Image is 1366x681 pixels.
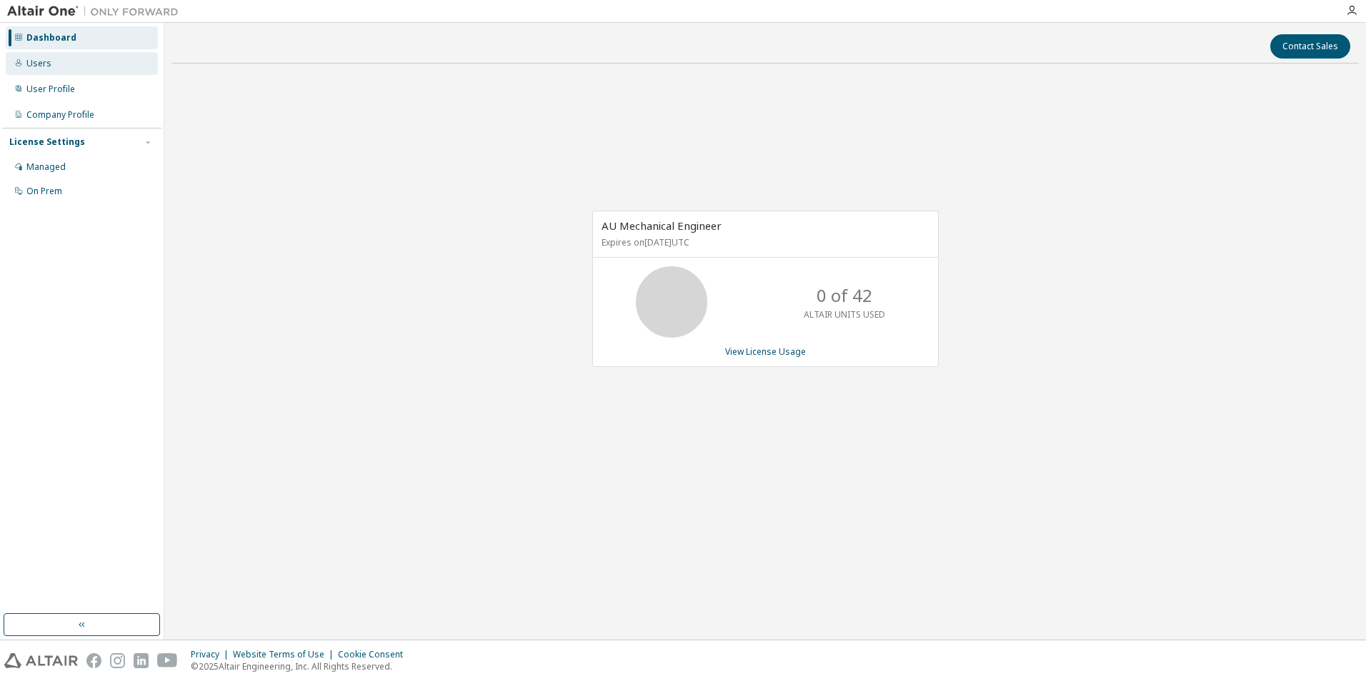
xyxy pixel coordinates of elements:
[26,58,51,69] div: Users
[602,236,926,248] p: Expires on [DATE] UTC
[134,653,149,668] img: linkedin.svg
[602,218,722,233] span: AU Mechanical Engineer
[26,161,66,173] div: Managed
[725,345,806,358] a: View License Usage
[86,653,101,668] img: facebook.svg
[26,109,94,121] div: Company Profile
[26,32,76,44] div: Dashboard
[191,649,233,660] div: Privacy
[233,649,338,660] div: Website Terms of Use
[1270,34,1350,59] button: Contact Sales
[9,136,85,148] div: License Settings
[4,653,78,668] img: altair_logo.svg
[804,308,885,321] p: ALTAIR UNITS USED
[338,649,412,660] div: Cookie Consent
[191,660,412,672] p: © 2025 Altair Engineering, Inc. All Rights Reserved.
[26,186,62,197] div: On Prem
[110,653,125,668] img: instagram.svg
[26,84,75,95] div: User Profile
[817,283,872,308] p: 0 of 42
[7,4,186,19] img: Altair One
[157,653,178,668] img: youtube.svg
